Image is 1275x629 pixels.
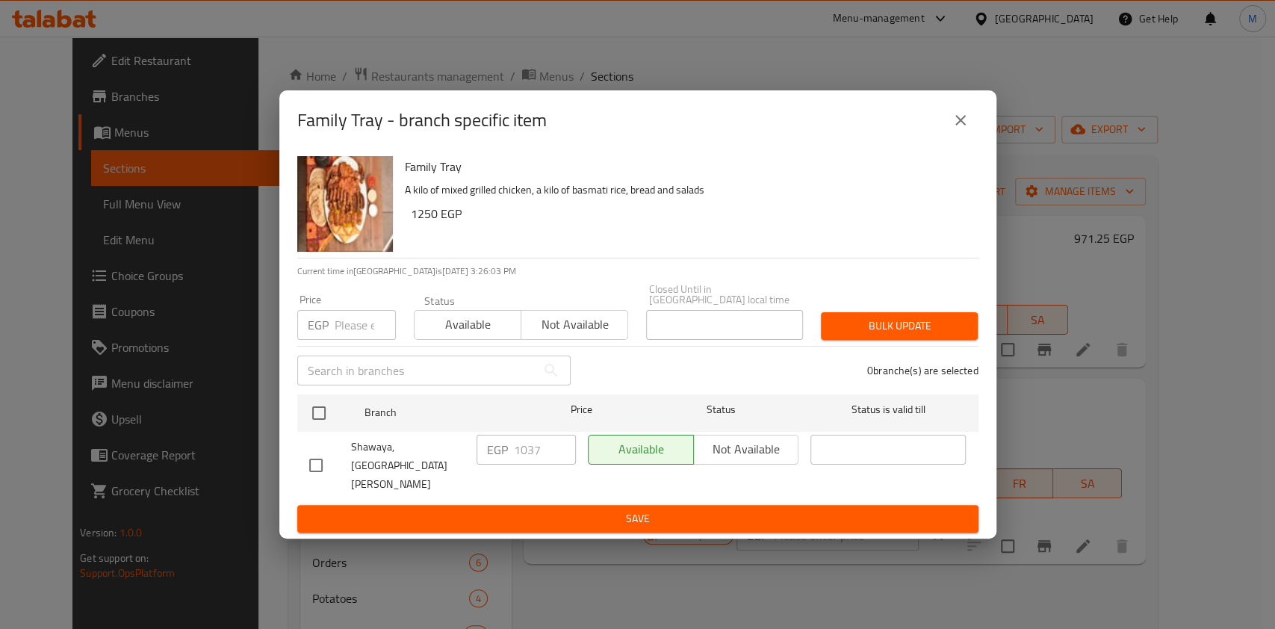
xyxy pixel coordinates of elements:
[643,400,798,419] span: Status
[297,264,978,278] p: Current time in [GEOGRAPHIC_DATA] is [DATE] 3:26:03 PM
[821,312,978,340] button: Bulk update
[297,156,393,252] img: Family Tray
[405,181,967,199] p: A kilo of mixed grilled chicken, a kilo of basmati rice, bread and salads
[297,356,536,385] input: Search in branches
[405,156,967,177] h6: Family Tray
[308,316,329,334] p: EGP
[297,108,547,132] h2: Family Tray - branch specific item
[521,310,628,340] button: Not available
[411,203,967,224] h6: 1250 EGP
[414,310,521,340] button: Available
[297,505,978,533] button: Save
[867,363,978,378] p: 0 branche(s) are selected
[309,509,967,528] span: Save
[532,400,631,419] span: Price
[487,441,508,459] p: EGP
[335,310,396,340] input: Please enter price
[364,403,520,422] span: Branch
[514,435,576,465] input: Please enter price
[527,314,622,335] span: Not available
[421,314,515,335] span: Available
[351,438,465,494] span: Shawaya, [GEOGRAPHIC_DATA][PERSON_NAME]
[943,102,978,138] button: close
[833,317,966,335] span: Bulk update
[810,400,966,419] span: Status is valid till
